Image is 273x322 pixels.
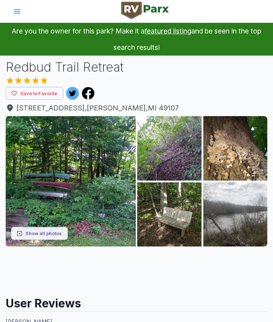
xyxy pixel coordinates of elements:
h2: User Reviews [6,290,267,311]
button: account of current user [9,3,26,20]
a: [STREET_ADDRESS],[PERSON_NAME],MI 49107 [6,103,267,113]
img: AAcXr8rVthMVVJQ6o0Gumo94M-lz1DosBZYGEMK4R20XURJgwPtirZ5M2obnIgfL-_WalgcNx8iX9Ihueppb1bshySMLY9QQ9... [137,116,201,180]
img: AAcXr8peViuiid6nI9e-qppgXO0knwm9HivheFenpMCZZXLNXFrwA5jwSLfjO-s26TsMAxtJUM-IqY6L7obgkz8tHAo9vYnaT... [203,116,267,180]
h1: Redbud Trail Retreat [6,58,267,76]
a: featured listing [145,27,191,35]
img: RVParx Logo [121,2,169,19]
img: AAcXr8orXRvK48iPR0s72MwmXgcxnrCF2peNh9gyAcTlFEbcIETbrNPrnCbGDdmp41T05IMbDDZ_DakOuycD6z-fo804kq73P... [203,182,267,246]
a: RVParx Logo [121,2,169,21]
iframe: Advertisement [6,258,267,290]
img: AAcXr8o9pSfisPsezsLAOxmKDddSAikz7YclzRgFJr06ljmsFEgv78N4KjbMMqNpnlot1aXCq7rzom3QQ14NEwRkgDJASErik... [6,116,136,246]
span: [STREET_ADDRESS] , [PERSON_NAME] , MI 49107 [6,103,267,113]
button: Show all photos [11,227,68,240]
p: Are you the owner for this park? Make it a and be seen in the top search results! [9,23,264,56]
button: Save to Favorite [6,87,63,100]
img: AAcXr8oL4TXBGiiICMeU-L9P76ZgEhl_JDD0rcFRYMxpMeLy1bZVLCreYBdlz5DWiXzfD2qzjS0YuThPhxxP8dHz_8cLC0u3R... [137,182,201,246]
